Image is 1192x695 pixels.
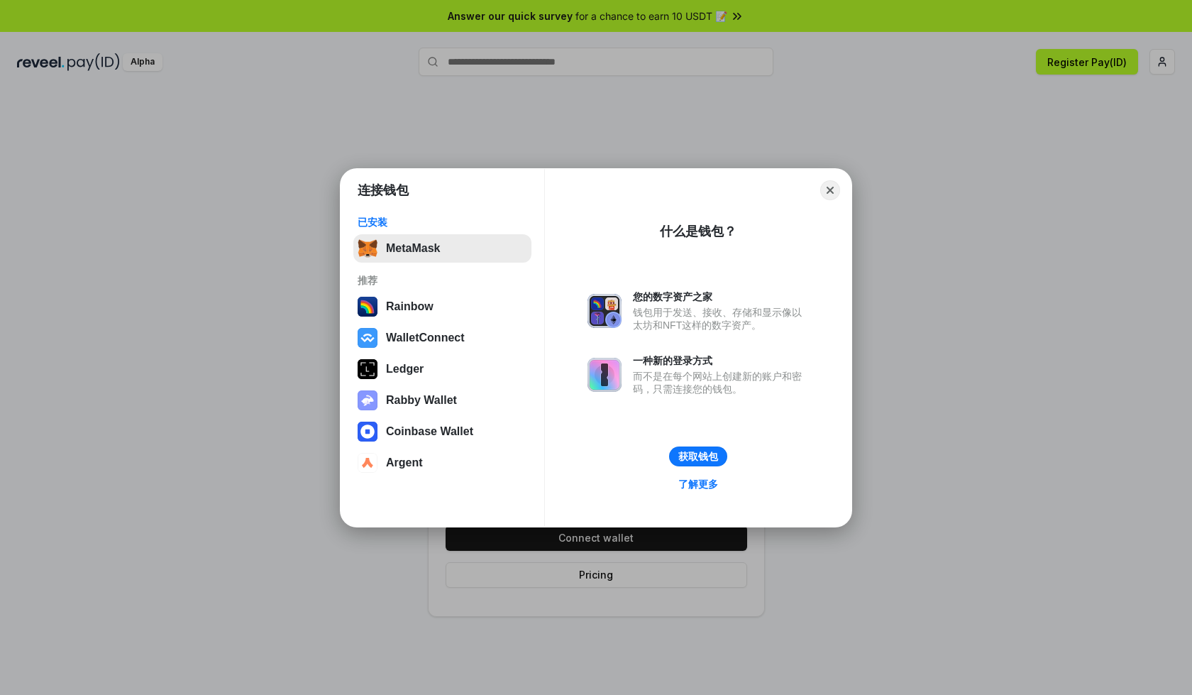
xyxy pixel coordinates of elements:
[660,223,736,240] div: 什么是钱包？
[633,354,809,367] div: 一种新的登录方式
[386,425,473,438] div: Coinbase Wallet
[587,358,622,392] img: svg+xml,%3Csvg%20xmlns%3D%22http%3A%2F%2Fwww.w3.org%2F2000%2Fsvg%22%20fill%3D%22none%22%20viewBox...
[353,292,531,321] button: Rainbow
[386,394,457,407] div: Rabby Wallet
[358,453,377,473] img: svg+xml,%3Csvg%20width%3D%2228%22%20height%3D%2228%22%20viewBox%3D%220%200%2028%2028%22%20fill%3D...
[353,355,531,383] button: Ledger
[353,386,531,415] button: Rabby Wallet
[353,449,531,477] button: Argent
[358,422,377,442] img: svg+xml,%3Csvg%20width%3D%2228%22%20height%3D%2228%22%20viewBox%3D%220%200%2028%2028%22%20fill%3D...
[358,182,409,199] h1: 连接钱包
[358,390,377,410] img: svg+xml,%3Csvg%20xmlns%3D%22http%3A%2F%2Fwww.w3.org%2F2000%2Fsvg%22%20fill%3D%22none%22%20viewBox...
[633,370,809,395] div: 而不是在每个网站上创建新的账户和密码，只需连接您的钱包。
[358,274,527,287] div: 推荐
[587,294,622,328] img: svg+xml,%3Csvg%20xmlns%3D%22http%3A%2F%2Fwww.w3.org%2F2000%2Fsvg%22%20fill%3D%22none%22%20viewBox...
[386,363,424,376] div: Ledger
[353,324,531,352] button: WalletConnect
[386,300,434,313] div: Rainbow
[386,242,440,255] div: MetaMask
[353,417,531,446] button: Coinbase Wallet
[358,328,377,348] img: svg+xml,%3Csvg%20width%3D%2228%22%20height%3D%2228%22%20viewBox%3D%220%200%2028%2028%22%20fill%3D...
[358,297,377,317] img: svg+xml,%3Csvg%20width%3D%22120%22%20height%3D%22120%22%20viewBox%3D%220%200%20120%20120%22%20fil...
[669,447,727,466] button: 获取钱包
[358,239,377,258] img: svg+xml,%3Csvg%20fill%3D%22none%22%20height%3D%2233%22%20viewBox%3D%220%200%2035%2033%22%20width%...
[820,180,840,200] button: Close
[358,216,527,229] div: 已安装
[670,475,727,493] a: 了解更多
[386,456,423,469] div: Argent
[678,450,718,463] div: 获取钱包
[633,306,809,332] div: 钱包用于发送、接收、存储和显示像以太坊和NFT这样的数字资产。
[358,359,377,379] img: svg+xml,%3Csvg%20xmlns%3D%22http%3A%2F%2Fwww.w3.org%2F2000%2Fsvg%22%20width%3D%2228%22%20height%3...
[353,234,531,263] button: MetaMask
[678,478,718,491] div: 了解更多
[633,290,809,303] div: 您的数字资产之家
[386,332,465,344] div: WalletConnect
